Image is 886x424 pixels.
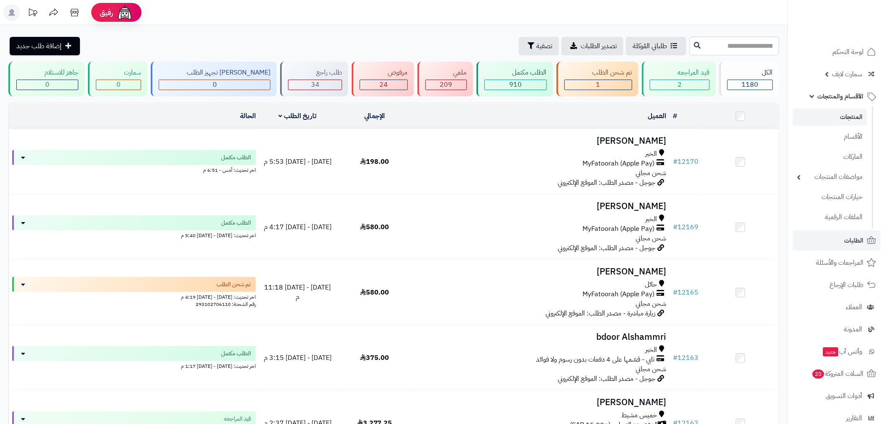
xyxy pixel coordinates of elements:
div: 910 [485,80,546,90]
h3: [PERSON_NAME] [417,267,666,277]
div: 0 [96,80,141,90]
span: تم شحن الطلب [216,280,251,289]
span: جوجل - مصدر الطلب: الموقع الإلكتروني [558,178,655,188]
a: جاهز للاستلام 0 [7,62,86,96]
a: وآتس آبجديد [793,341,881,362]
span: # [673,287,677,297]
span: شحن مجاني [636,233,666,243]
span: المدونة [844,323,863,335]
a: الكل1180 [718,62,781,96]
div: سمارت [96,68,141,78]
a: تحديثات المنصة [22,4,43,23]
h3: bdoor Alshammri [417,332,666,342]
a: لوحة التحكم [793,42,881,62]
a: العملاء [793,297,881,317]
div: الكل [727,68,773,78]
a: تصدير الطلبات [561,37,623,55]
a: السلات المتروكة20 [793,364,881,384]
span: [DATE] - [DATE] 5:53 م [264,157,332,167]
span: تصفية [536,41,552,51]
a: الإجمالي [364,111,385,121]
a: #12165 [673,287,698,297]
div: 0 [159,80,270,90]
a: [PERSON_NAME] تجهيز الطلب 0 [149,62,278,96]
a: إضافة طلب جديد [10,37,80,55]
span: 1180 [742,80,758,90]
span: 0 [116,80,121,90]
span: 580.00 [360,222,389,232]
a: الملفات الرقمية [793,208,867,226]
span: وآتس آب [822,346,863,357]
a: طلب راجع 34 [278,62,350,96]
a: #12163 [673,353,698,363]
span: # [673,222,677,232]
a: طلبات الإرجاع [793,275,881,295]
span: قيد المراجعه [224,415,251,423]
span: [DATE] - [DATE] 4:17 م [264,222,332,232]
div: 209 [426,80,466,90]
span: طلبات الإرجاع [830,279,864,291]
span: MyFatoorah (Apple Pay) [582,159,654,168]
a: المدونة [793,319,881,339]
div: مرفوض [360,68,407,78]
span: 198.00 [360,157,389,167]
img: logo-2.png [829,23,878,41]
h3: [PERSON_NAME] [417,398,666,407]
div: 2 [650,80,709,90]
a: الأقسام [793,128,867,146]
span: 0 [213,80,217,90]
div: اخر تحديث: [DATE] - [DATE] 4:19 م [12,292,256,301]
span: خميس مشيط [621,411,657,420]
span: 24 [379,80,388,90]
span: الطلب مكتمل [221,349,251,358]
div: ملغي [425,68,467,78]
a: الحالة [240,111,256,121]
span: المراجعات والأسئلة [816,257,864,269]
a: مواصفات المنتجات [793,168,867,186]
span: تابي - قسّمها على 4 دفعات بدون رسوم ولا فوائد [536,355,654,365]
span: شحن مجاني [636,168,666,178]
a: الماركات [793,148,867,166]
span: طلباتي المُوكلة [633,41,667,51]
span: السلات المتروكة [812,368,864,380]
span: 1 [596,80,600,90]
a: خيارات المنتجات [793,188,867,206]
span: 375.00 [360,353,389,363]
div: اخر تحديث: [DATE] - [DATE] 1:17 م [12,361,256,370]
span: الطلب مكتمل [221,153,251,162]
a: تم شحن الطلب 1 [555,62,640,96]
span: 20 [813,370,824,379]
span: جديد [823,347,839,357]
span: 209 [440,80,452,90]
div: 24 [360,80,407,90]
span: أدوات التسويق [826,390,863,402]
span: الخبر [645,345,657,355]
h3: [PERSON_NAME] [417,136,666,146]
span: الطلبات [845,235,864,246]
span: 34 [311,80,319,90]
div: جاهز للاستلام [16,68,78,78]
a: المراجعات والأسئلة [793,253,881,273]
a: قيد المراجعه 2 [640,62,718,96]
div: 34 [288,80,342,90]
div: تم شحن الطلب [564,68,632,78]
span: الخبر [645,215,657,224]
a: #12170 [673,157,698,167]
a: مرفوض 24 [350,62,415,96]
span: الخبر [645,149,657,159]
span: شحن مجاني [636,364,666,374]
span: شحن مجاني [636,299,666,309]
span: إضافة طلب جديد [16,41,62,51]
span: الأقسام والمنتجات [818,90,864,102]
div: 1 [565,80,632,90]
span: الطلب مكتمل [221,219,251,227]
a: الطلبات [793,230,881,251]
span: تصدير الطلبات [581,41,617,51]
span: MyFatoorah (Apple Pay) [582,224,654,234]
span: العملاء [846,301,863,313]
a: المنتجات [793,109,867,126]
span: 2 [677,80,682,90]
span: التقارير [847,412,863,424]
a: أدوات التسويق [793,386,881,406]
span: زيارة مباشرة - مصدر الطلب: الموقع الإلكتروني [546,308,655,318]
